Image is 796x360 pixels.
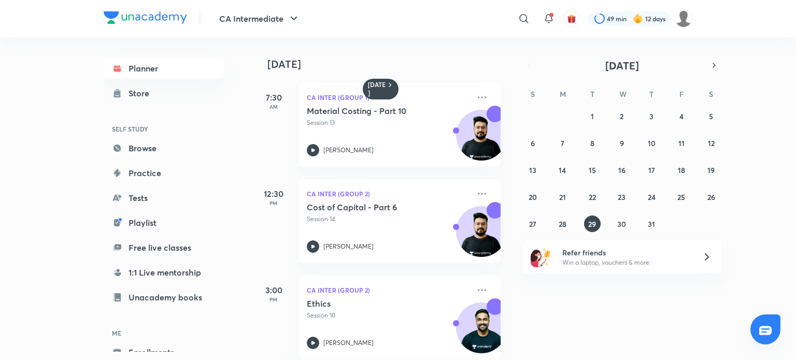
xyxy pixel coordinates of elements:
abbr: July 15, 2025 [589,165,596,175]
p: CA Inter (Group 2) [307,188,470,200]
p: Session 14 [307,214,470,224]
h6: ME [104,324,224,342]
button: July 28, 2025 [554,215,571,232]
a: 1:1 Live mentorship [104,262,224,283]
button: July 10, 2025 [643,135,660,151]
abbr: July 8, 2025 [590,138,594,148]
div: Store [129,87,155,99]
button: July 1, 2025 [584,108,601,124]
abbr: July 29, 2025 [588,219,596,229]
button: July 29, 2025 [584,215,601,232]
p: AM [253,104,294,110]
abbr: July 1, 2025 [591,111,594,121]
abbr: Friday [679,89,684,99]
img: streak [633,13,643,24]
p: [PERSON_NAME] [323,146,374,155]
p: Session 10 [307,311,470,320]
button: July 26, 2025 [703,189,719,205]
abbr: July 21, 2025 [559,192,566,202]
p: [PERSON_NAME] [323,338,374,348]
button: July 17, 2025 [643,162,660,178]
span: [DATE] [605,59,639,73]
a: Playlist [104,212,224,233]
button: July 25, 2025 [673,189,690,205]
a: Tests [104,188,224,208]
abbr: Monday [560,89,566,99]
img: Company Logo [104,11,187,24]
button: [DATE] [537,58,707,73]
button: July 5, 2025 [703,108,719,124]
h5: Material Costing - Part 10 [307,106,436,116]
img: Avatar [457,116,506,165]
p: PM [253,296,294,303]
img: avatar [567,14,576,23]
abbr: July 12, 2025 [708,138,715,148]
abbr: July 13, 2025 [529,165,536,175]
abbr: July 28, 2025 [559,219,566,229]
a: Store [104,83,224,104]
abbr: July 9, 2025 [620,138,624,148]
abbr: Saturday [709,89,713,99]
a: Planner [104,58,224,79]
abbr: July 11, 2025 [678,138,685,148]
a: Unacademy books [104,287,224,308]
button: July 13, 2025 [524,162,541,178]
abbr: July 27, 2025 [529,219,536,229]
h6: [DATE] [368,81,386,97]
button: July 6, 2025 [524,135,541,151]
p: CA Inter (Group 2) [307,284,470,296]
abbr: July 10, 2025 [648,138,656,148]
abbr: July 22, 2025 [589,192,596,202]
abbr: Thursday [649,89,653,99]
button: July 18, 2025 [673,162,690,178]
button: July 7, 2025 [554,135,571,151]
button: July 2, 2025 [614,108,630,124]
h5: 3:00 [253,284,294,296]
h5: 12:30 [253,188,294,200]
abbr: July 23, 2025 [618,192,626,202]
abbr: July 20, 2025 [529,192,537,202]
h5: 7:30 [253,91,294,104]
abbr: July 26, 2025 [707,192,715,202]
img: Avatar [457,212,506,262]
p: CA Inter (Group 1) [307,91,470,104]
button: July 11, 2025 [673,135,690,151]
p: Win a laptop, vouchers & more [562,258,690,267]
button: July 19, 2025 [703,162,719,178]
button: July 27, 2025 [524,215,541,232]
abbr: July 31, 2025 [648,219,655,229]
abbr: Tuesday [590,89,594,99]
button: July 14, 2025 [554,162,571,178]
abbr: July 5, 2025 [709,111,713,121]
button: July 21, 2025 [554,189,571,205]
abbr: July 14, 2025 [559,165,566,175]
a: Browse [104,138,224,159]
abbr: July 18, 2025 [678,165,685,175]
h4: [DATE] [267,58,511,70]
h5: Cost of Capital - Part 6 [307,202,436,212]
button: July 16, 2025 [614,162,630,178]
button: July 8, 2025 [584,135,601,151]
abbr: July 7, 2025 [561,138,564,148]
button: July 12, 2025 [703,135,719,151]
button: July 15, 2025 [584,162,601,178]
button: July 31, 2025 [643,215,660,232]
img: dhanak [675,10,692,27]
abbr: July 4, 2025 [679,111,684,121]
abbr: July 24, 2025 [648,192,656,202]
button: CA Intermediate [213,8,306,29]
button: avatar [563,10,580,27]
abbr: July 2, 2025 [620,111,623,121]
abbr: July 3, 2025 [649,111,653,121]
abbr: July 6, 2025 [531,138,535,148]
abbr: July 30, 2025 [617,219,626,229]
button: July 4, 2025 [673,108,690,124]
a: Practice [104,163,224,183]
h6: Refer friends [562,247,690,258]
a: Free live classes [104,237,224,258]
abbr: July 17, 2025 [648,165,655,175]
abbr: Sunday [531,89,535,99]
p: PM [253,200,294,206]
p: Session 13 [307,118,470,127]
button: July 20, 2025 [524,189,541,205]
